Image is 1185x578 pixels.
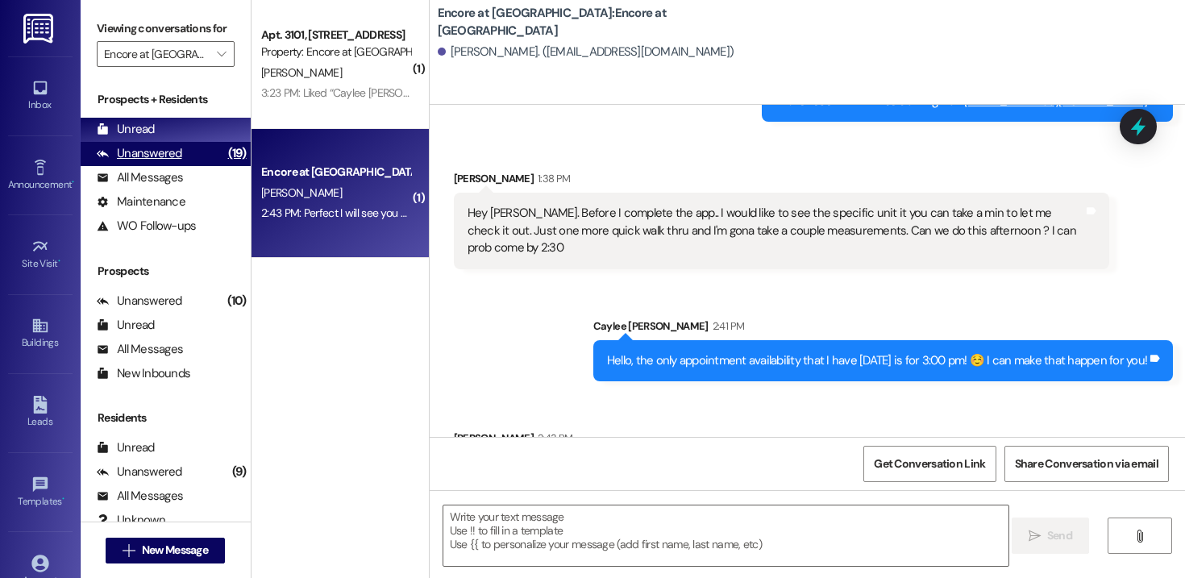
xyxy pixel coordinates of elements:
div: (9) [228,459,251,484]
div: Maintenance [97,193,185,210]
a: Templates • [8,471,73,514]
div: Unanswered [97,464,182,480]
a: Site Visit • [8,233,73,277]
div: Unanswered [97,145,182,162]
div: New Inbounds [97,365,190,382]
span: New Message [142,542,208,559]
div: All Messages [97,169,183,186]
div: All Messages [97,488,183,505]
div: [PERSON_NAME]. ([EMAIL_ADDRESS][DOMAIN_NAME]) [438,44,734,60]
div: (10) [223,289,251,314]
span: • [58,256,60,267]
span: • [62,493,64,505]
span: Send [1047,527,1072,544]
div: Prospects + Residents [81,91,251,108]
div: 2:43 PM [534,430,572,447]
div: Apt. 3101, [STREET_ADDRESS] [261,27,410,44]
button: Send [1012,518,1090,554]
div: WO Follow-ups [97,218,196,235]
div: Hey [PERSON_NAME]. Before I complete the app.. I would like to see the specific unit it you can t... [468,205,1084,256]
span: Get Conversation Link [874,455,985,472]
span: Share Conversation via email [1015,455,1158,472]
div: Unread [97,121,155,138]
div: Unknown [97,512,165,529]
span: [PERSON_NAME] [261,65,342,80]
div: 2:43 PM: Perfect I will see you at 3 [261,206,418,220]
label: Viewing conversations for [97,16,235,41]
a: Buildings [8,312,73,356]
div: Prospects [81,263,251,280]
div: Property: Encore at [GEOGRAPHIC_DATA] [261,44,410,60]
div: Unread [97,439,155,456]
b: Encore at [GEOGRAPHIC_DATA]: Encore at [GEOGRAPHIC_DATA] [438,5,760,40]
div: 1:38 PM [534,170,570,187]
a: Leads [8,391,73,435]
div: Hello, the only appointment availability that I have [DATE] is for 3:00 pm! ☺️ I can make that ha... [607,352,1147,369]
i:  [1029,530,1041,543]
div: Unread [97,317,155,334]
input: All communities [104,41,209,67]
button: New Message [106,538,225,563]
span: • [72,177,74,188]
img: ResiDesk Logo [23,14,56,44]
span: [PERSON_NAME] [261,185,342,200]
div: Encore at [GEOGRAPHIC_DATA] [261,164,410,181]
button: Share Conversation via email [1004,446,1169,482]
i:  [123,544,135,557]
div: Residents [81,410,251,426]
div: Unanswered [97,293,182,310]
div: 2:41 PM [709,318,744,335]
div: (19) [224,141,251,166]
div: Caylee [PERSON_NAME] [593,318,1173,340]
div: [PERSON_NAME] [454,170,1110,193]
i:  [1133,530,1145,543]
div: All Messages [97,341,183,358]
div: [PERSON_NAME] [454,430,619,452]
i:  [217,48,226,60]
a: Inbox [8,74,73,118]
button: Get Conversation Link [863,446,996,482]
